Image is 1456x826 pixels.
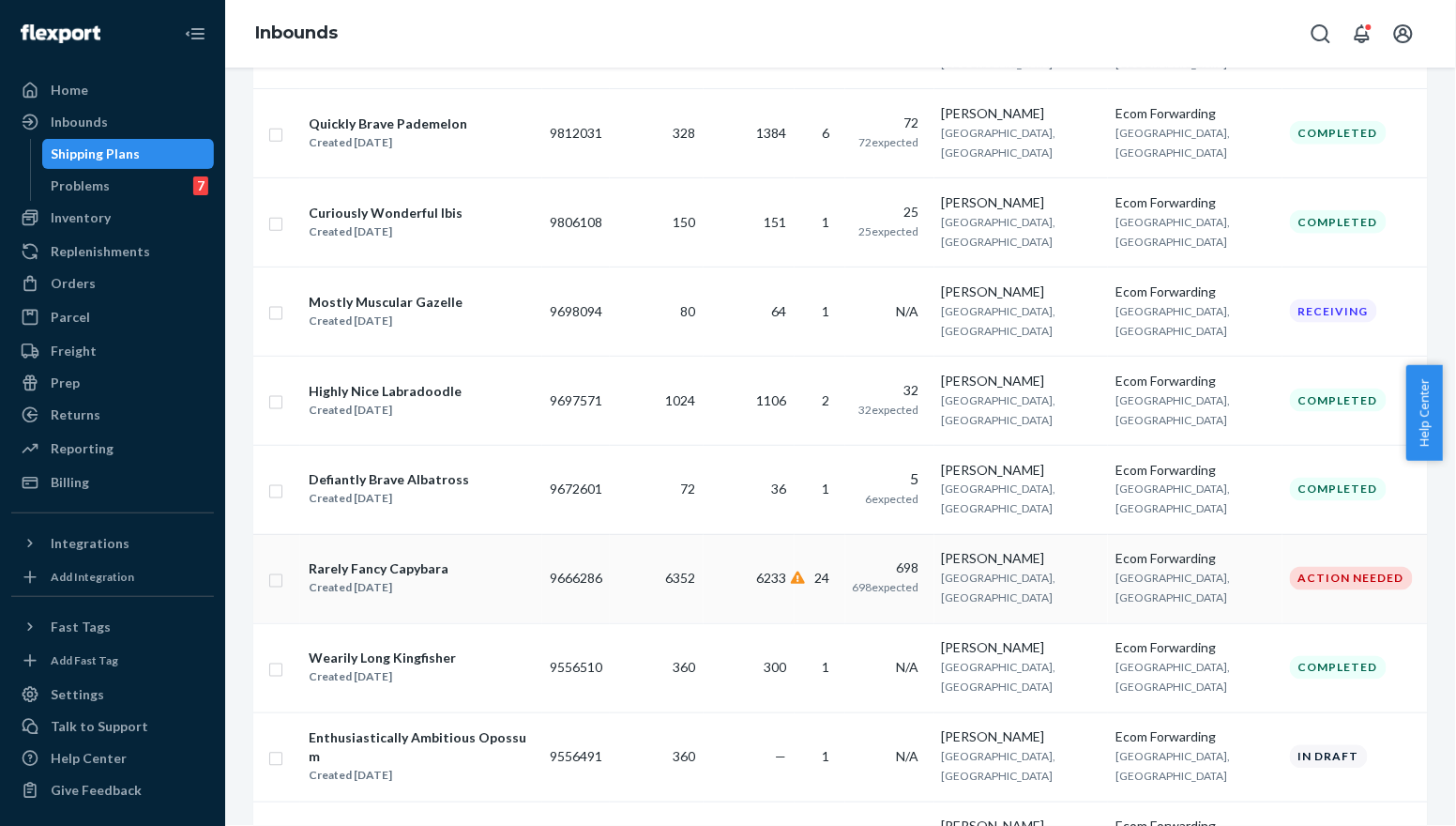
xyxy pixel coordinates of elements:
div: Inbounds [51,113,108,131]
span: [GEOGRAPHIC_DATA], [GEOGRAPHIC_DATA] [942,37,1056,70]
div: Rarely Fancy Capybara [309,560,448,579]
div: Fast Tags [51,618,111,636]
div: Created [DATE] [309,490,469,509]
div: Created [DATE] [309,668,456,687]
span: 6233 [757,571,787,587]
span: [GEOGRAPHIC_DATA], [GEOGRAPHIC_DATA] [1115,37,1230,70]
span: — [776,749,787,765]
div: Help Center [51,749,127,768]
span: [GEOGRAPHIC_DATA], [GEOGRAPHIC_DATA] [942,661,1056,695]
span: 64 [772,303,787,319]
div: 698 [853,559,919,578]
div: Mostly Muscular Gazelle [309,293,463,312]
div: [PERSON_NAME] [942,550,1101,569]
div: Freight [51,342,97,360]
a: Shipping Plans [42,139,215,169]
a: Add Integration [11,566,214,589]
div: Settings [51,685,104,704]
button: Open Search Box [1302,15,1340,53]
div: Replenishments [51,242,150,261]
div: Completed [1290,389,1387,412]
div: Action Needed [1290,567,1413,590]
span: [GEOGRAPHIC_DATA], [GEOGRAPHIC_DATA] [1115,750,1230,784]
span: [GEOGRAPHIC_DATA], [GEOGRAPHIC_DATA] [942,215,1056,249]
div: Inventory [51,208,111,227]
span: 698 expected [853,581,919,595]
button: Close Navigation [176,15,214,53]
a: Add Fast Tag [11,650,214,672]
button: Open account menu [1385,15,1422,53]
div: Completed [1290,478,1387,501]
a: Freight [11,336,214,366]
div: Created [DATE] [309,222,463,241]
span: 1 [823,214,830,230]
div: Problems [52,176,111,195]
div: Orders [51,274,96,293]
div: Completed [1290,121,1387,145]
span: 2 [823,392,830,408]
span: [GEOGRAPHIC_DATA], [GEOGRAPHIC_DATA] [1115,304,1230,338]
span: N/A [897,660,919,676]
span: [GEOGRAPHIC_DATA], [GEOGRAPHIC_DATA] [942,393,1056,427]
button: Open notifications [1343,15,1381,53]
div: Ecom Forwarding [1115,550,1275,569]
a: Inbounds [255,23,338,43]
div: Quickly Brave Pademelon [309,115,467,133]
span: 72 [681,482,696,497]
span: [GEOGRAPHIC_DATA], [GEOGRAPHIC_DATA] [942,482,1056,516]
td: 9556510 [542,623,610,712]
span: [GEOGRAPHIC_DATA], [GEOGRAPHIC_DATA] [1115,126,1230,160]
div: Receiving [1290,299,1377,323]
div: Enthusiastically Ambitious Opossum [309,729,534,767]
div: [PERSON_NAME] [942,283,1101,301]
a: Prep [11,368,214,398]
a: Settings [11,680,214,710]
div: Defiantly Brave Albatross [309,471,469,490]
span: 24 [815,571,830,587]
span: [GEOGRAPHIC_DATA], [GEOGRAPHIC_DATA] [1115,393,1230,427]
button: Give Feedback [11,775,214,805]
div: Add Integration [51,569,134,585]
span: 6 expected [866,493,919,507]
div: [PERSON_NAME] [942,639,1101,658]
span: [GEOGRAPHIC_DATA], [GEOGRAPHIC_DATA] [942,304,1056,338]
div: [PERSON_NAME] [942,193,1101,212]
div: Integrations [51,534,129,553]
button: Integrations [11,528,214,558]
td: 9672601 [542,445,610,534]
td: 9806108 [542,177,610,267]
div: 25 [853,203,919,222]
span: N/A [897,749,919,765]
span: 300 [765,660,787,676]
a: Home [11,75,214,105]
div: 7 [193,176,208,195]
a: Returns [11,400,214,430]
div: Reporting [51,439,114,458]
a: Orders [11,268,214,298]
span: 36 [772,482,787,497]
div: Ecom Forwarding [1115,461,1275,480]
a: Replenishments [11,237,214,267]
div: Curiously Wonderful Ibis [309,204,463,222]
span: 1384 [757,125,787,141]
div: Billing [51,473,89,492]
div: Add Fast Tag [51,652,118,668]
td: 9666286 [542,534,610,623]
a: Talk to Support [11,711,214,742]
div: Highly Nice Labradoodle [309,382,462,401]
span: 25 expected [859,224,919,238]
span: 6 [823,125,830,141]
span: [GEOGRAPHIC_DATA], [GEOGRAPHIC_DATA] [1115,572,1230,605]
span: [GEOGRAPHIC_DATA], [GEOGRAPHIC_DATA] [1115,661,1230,695]
span: [GEOGRAPHIC_DATA], [GEOGRAPHIC_DATA] [942,750,1056,784]
a: Parcel [11,302,214,332]
div: [PERSON_NAME] [942,104,1101,123]
div: Ecom Forwarding [1115,104,1275,123]
div: In draft [1290,745,1368,769]
span: 6352 [666,571,696,587]
span: 1024 [666,392,696,408]
span: 1 [823,303,830,319]
div: Ecom Forwarding [1115,283,1275,301]
div: Returns [51,405,100,424]
img: Flexport logo [21,24,100,43]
